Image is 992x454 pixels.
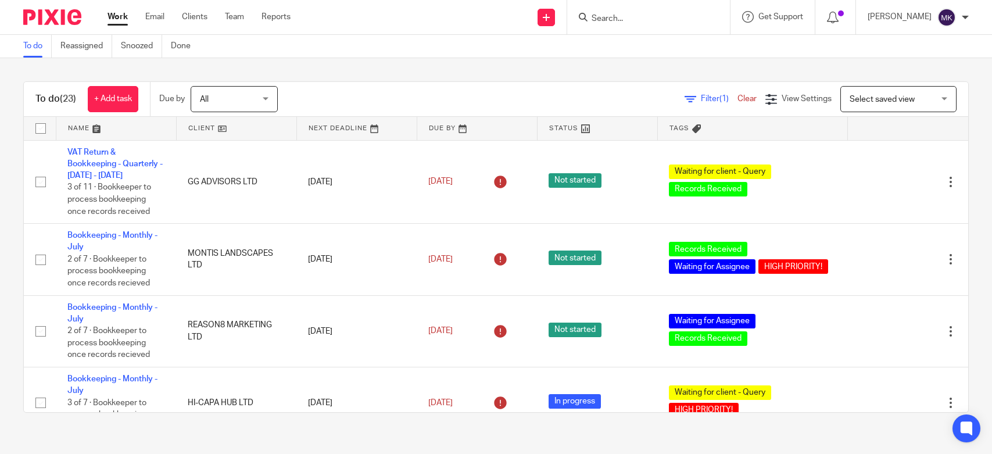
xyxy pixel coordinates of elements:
[67,375,157,395] a: Bookkeeping - Monthly - July
[296,295,417,367] td: [DATE]
[296,140,417,224] td: [DATE]
[108,11,128,23] a: Work
[60,94,76,103] span: (23)
[176,140,296,224] td: GG ADVISORS LTD
[868,11,932,23] p: [PERSON_NAME]
[669,403,739,417] span: HIGH PRIORITY!
[669,385,771,400] span: Waiting for client - Query
[758,13,803,21] span: Get Support
[428,327,453,335] span: [DATE]
[737,95,757,103] a: Clear
[67,148,163,180] a: VAT Return & Bookkeeping - Quarterly - [DATE] - [DATE]
[23,9,81,25] img: Pixie
[719,95,729,103] span: (1)
[669,165,771,179] span: Waiting for client - Query
[428,399,453,407] span: [DATE]
[428,255,453,263] span: [DATE]
[171,35,199,58] a: Done
[937,8,956,27] img: svg%3E
[669,182,747,196] span: Records Received
[88,86,138,112] a: + Add task
[296,224,417,295] td: [DATE]
[35,93,76,105] h1: To do
[67,399,150,431] span: 3 of 7 · Bookkeeper to process bookkeeping once records recieved
[67,327,150,359] span: 2 of 7 · Bookkeeper to process bookkeeping once records recieved
[296,367,417,438] td: [DATE]
[176,367,296,438] td: HI-CAPA HUB LTD
[176,224,296,295] td: MONTIS LANDSCAPES LTD
[159,93,185,105] p: Due by
[60,35,112,58] a: Reassigned
[67,303,157,323] a: Bookkeeping - Monthly - July
[669,125,689,131] span: Tags
[782,95,832,103] span: View Settings
[590,14,695,24] input: Search
[67,231,157,251] a: Bookkeeping - Monthly - July
[225,11,244,23] a: Team
[669,314,755,328] span: Waiting for Assignee
[200,95,209,103] span: All
[67,255,150,287] span: 2 of 7 · Bookkeeper to process bookkeeping once records recieved
[262,11,291,23] a: Reports
[758,259,828,274] span: HIGH PRIORITY!
[701,95,737,103] span: Filter
[669,259,755,274] span: Waiting for Assignee
[549,394,601,409] span: In progress
[145,11,164,23] a: Email
[549,173,601,188] span: Not started
[182,11,207,23] a: Clients
[549,251,601,265] span: Not started
[176,295,296,367] td: REASON8 MARKETING LTD
[428,178,453,186] span: [DATE]
[121,35,162,58] a: Snoozed
[549,323,601,337] span: Not started
[23,35,52,58] a: To do
[669,242,747,256] span: Records Received
[669,331,747,346] span: Records Received
[850,95,915,103] span: Select saved view
[67,184,151,216] span: 3 of 11 · Bookkeeper to process bookkeeping once records received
